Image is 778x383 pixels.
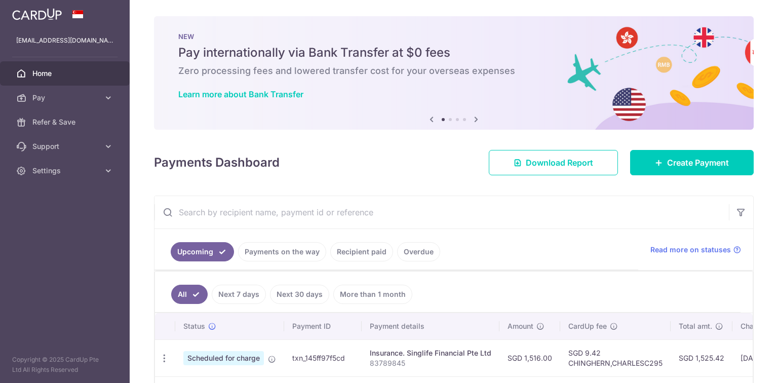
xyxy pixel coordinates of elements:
a: Upcoming [171,242,234,261]
h5: Pay internationally via Bank Transfer at $0 fees [178,45,729,61]
td: SGD 1,525.42 [671,339,732,376]
span: Home [32,68,99,79]
span: Create Payment [667,157,729,169]
a: Next 7 days [212,285,266,304]
th: Payment ID [284,313,362,339]
span: Refer & Save [32,117,99,127]
a: Next 30 days [270,285,329,304]
span: Settings [32,166,99,176]
span: Total amt. [679,321,712,331]
td: SGD 1,516.00 [499,339,560,376]
a: Read more on statuses [650,245,741,255]
h4: Payments Dashboard [154,154,280,172]
a: Create Payment [630,150,754,175]
p: NEW [178,32,729,41]
span: Status [183,321,205,331]
th: Payment details [362,313,499,339]
span: Read more on statuses [650,245,731,255]
img: CardUp [12,8,62,20]
a: Learn more about Bank Transfer [178,89,303,99]
a: Payments on the way [238,242,326,261]
span: Amount [508,321,533,331]
p: [EMAIL_ADDRESS][DOMAIN_NAME] [16,35,113,46]
td: SGD 9.42 CHINGHERN,CHARLESC295 [560,339,671,376]
span: Pay [32,93,99,103]
a: All [171,285,208,304]
td: txn_145ff97f5cd [284,339,362,376]
h6: Zero processing fees and lowered transfer cost for your overseas expenses [178,65,729,77]
input: Search by recipient name, payment id or reference [154,196,729,228]
span: CardUp fee [568,321,607,331]
span: Download Report [526,157,593,169]
img: Bank transfer banner [154,16,754,130]
span: Support [32,141,99,151]
a: More than 1 month [333,285,412,304]
span: Scheduled for charge [183,351,264,365]
p: 83789845 [370,358,491,368]
a: Overdue [397,242,440,261]
a: Recipient paid [330,242,393,261]
a: Download Report [489,150,618,175]
div: Insurance. Singlife Financial Pte Ltd [370,348,491,358]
